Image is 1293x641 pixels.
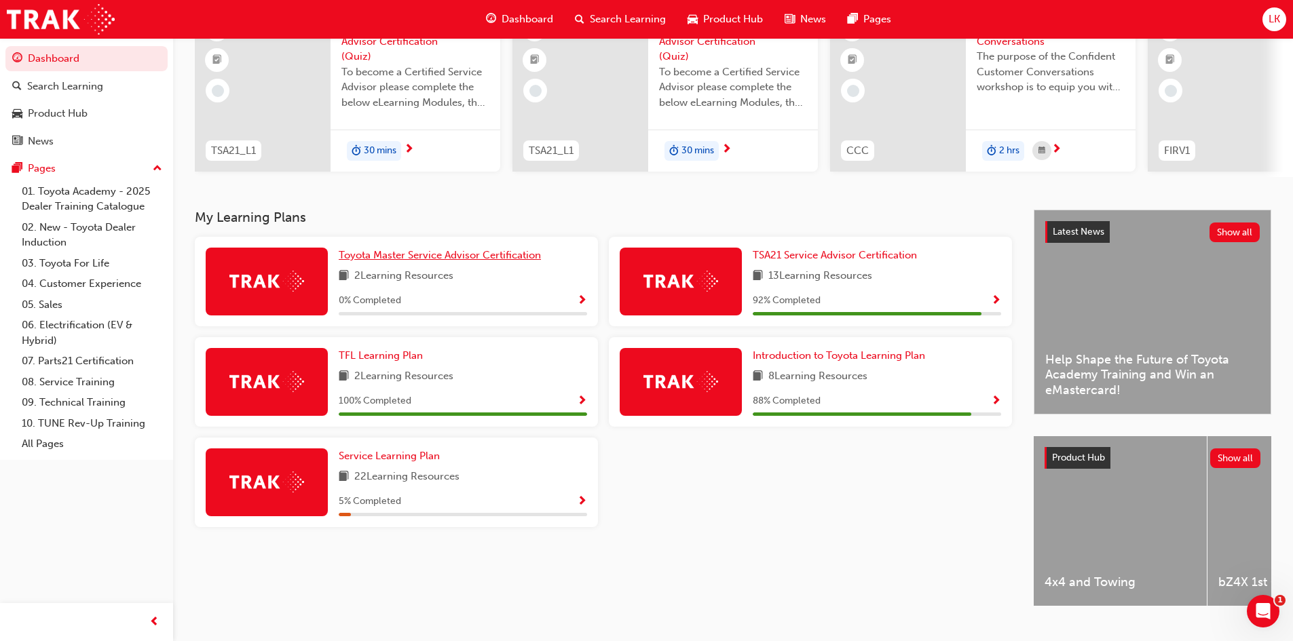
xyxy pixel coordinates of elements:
[753,349,925,362] span: Introduction to Toyota Learning Plan
[5,156,168,181] button: Pages
[341,64,489,111] span: To become a Certified Service Advisor please complete the below eLearning Modules, the Service Ad...
[195,7,500,172] a: 0TSA21_L1TSA21_L1 Service Advisor Certification (Quiz)To become a Certified Service Advisor pleas...
[753,249,917,261] span: TSA21 Service Advisor Certification
[339,448,445,464] a: Service Learning Plan
[575,11,584,28] span: search-icon
[659,64,807,111] span: To become a Certified Service Advisor please complete the below eLearning Modules, the Service Ad...
[677,5,774,33] a: car-iconProduct Hub
[848,52,857,69] span: booktick-icon
[529,143,574,159] span: TSA21_L1
[16,273,168,294] a: 04. Customer Experience
[212,85,224,97] span: learningRecordVerb_NONE-icon
[16,294,168,315] a: 05. Sales
[659,18,807,64] span: TSA21_L1 Service Advisor Certification (Quiz)
[577,393,587,410] button: Show Progress
[12,53,22,65] span: guage-icon
[681,143,714,159] span: 30 mins
[502,12,553,27] span: Dashboard
[16,351,168,372] a: 07. Parts21 Certification
[486,11,496,28] span: guage-icon
[339,249,541,261] span: Toyota Master Service Advisor Certification
[5,129,168,154] a: News
[991,393,1001,410] button: Show Progress
[16,433,168,454] a: All Pages
[1045,221,1260,243] a: Latest NewsShow all
[352,142,361,160] span: duration-icon
[16,181,168,217] a: 01. Toyota Academy - 2025 Dealer Training Catalogue
[341,18,489,64] span: TSA21_L1 Service Advisor Certification (Quiz)
[529,85,542,97] span: learningRecordVerb_NONE-icon
[1164,143,1190,159] span: FIRV1
[7,4,115,35] img: Trak
[149,614,160,631] span: prev-icon
[16,217,168,253] a: 02. New - Toyota Dealer Induction
[1210,222,1260,242] button: Show all
[669,142,679,160] span: duration-icon
[5,43,168,156] button: DashboardSearch LearningProduct HubNews
[229,471,304,492] img: Trak
[774,5,837,33] a: news-iconNews
[977,49,1125,95] span: The purpose of the Confident Customer Conversations workshop is to equip you with tools to commun...
[16,253,168,274] a: 03. Toyota For Life
[1210,448,1261,468] button: Show all
[339,268,349,285] span: book-icon
[1165,52,1175,69] span: booktick-icon
[1038,142,1045,159] span: calendar-icon
[703,12,763,27] span: Product Hub
[28,161,56,176] div: Pages
[753,248,922,263] a: TSA21 Service Advisor Certification
[229,271,304,292] img: Trak
[837,5,902,33] a: pages-iconPages
[1053,226,1104,237] span: Latest News
[1051,144,1062,156] span: next-icon
[991,295,1001,307] span: Show Progress
[16,372,168,393] a: 08. Service Training
[999,143,1019,159] span: 2 hrs
[28,106,88,121] div: Product Hub
[28,134,54,149] div: News
[475,5,564,33] a: guage-iconDashboard
[1045,575,1196,590] span: 4x4 and Towing
[753,268,763,285] span: book-icon
[16,392,168,413] a: 09. Technical Training
[339,248,546,263] a: Toyota Master Service Advisor Certification
[12,136,22,148] span: news-icon
[12,163,22,175] span: pages-icon
[1247,595,1279,627] iframe: Intercom live chat
[339,368,349,385] span: book-icon
[643,371,718,392] img: Trak
[339,393,411,409] span: 100 % Completed
[195,210,1012,225] h3: My Learning Plans
[12,108,22,120] span: car-icon
[153,160,162,178] span: up-icon
[339,494,401,509] span: 5 % Completed
[1275,595,1286,606] span: 1
[512,7,818,172] a: 0TSA21_L1TSA21_L1 Service Advisor Certification (Quiz)To become a Certified Service Advisor pleas...
[847,85,859,97] span: learningRecordVerb_NONE-icon
[339,348,428,364] a: TFL Learning Plan
[753,293,821,309] span: 92 % Completed
[530,52,540,69] span: booktick-icon
[339,293,401,309] span: 0 % Completed
[987,142,996,160] span: duration-icon
[339,450,440,462] span: Service Learning Plan
[5,74,168,99] a: Search Learning
[577,292,587,309] button: Show Progress
[27,79,103,94] div: Search Learning
[1034,436,1207,606] a: 4x4 and Towing
[830,7,1136,172] a: 240CCCConfident Customer ConversationsThe purpose of the Confident Customer Conversations worksho...
[229,371,304,392] img: Trak
[5,46,168,71] a: Dashboard
[354,368,453,385] span: 2 Learning Resources
[564,5,677,33] a: search-iconSearch Learning
[991,292,1001,309] button: Show Progress
[863,12,891,27] span: Pages
[211,143,256,159] span: TSA21_L1
[1165,85,1177,97] span: learningRecordVerb_NONE-icon
[354,268,453,285] span: 2 Learning Resources
[577,295,587,307] span: Show Progress
[12,81,22,93] span: search-icon
[16,315,168,351] a: 06. Electrification (EV & Hybrid)
[590,12,666,27] span: Search Learning
[753,348,931,364] a: Introduction to Toyota Learning Plan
